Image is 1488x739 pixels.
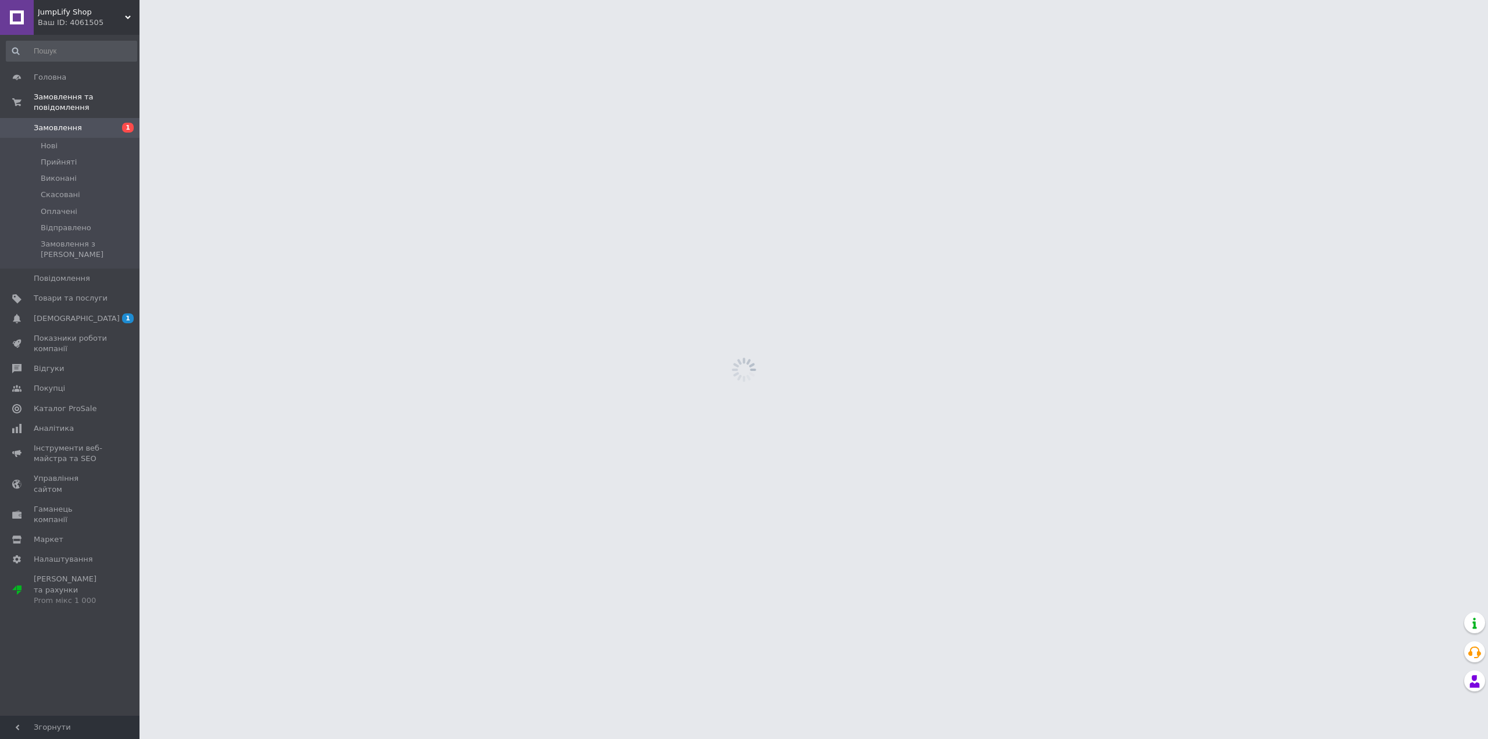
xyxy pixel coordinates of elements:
[34,473,108,494] span: Управління сайтом
[34,443,108,464] span: Інструменти веб-майстра та SEO
[34,574,108,606] span: [PERSON_NAME] та рахунки
[38,7,125,17] span: JumpLify Shop
[41,141,58,151] span: Нові
[122,123,134,133] span: 1
[6,41,137,62] input: Пошук
[38,17,139,28] div: Ваш ID: 4061505
[34,504,108,525] span: Гаманець компанії
[34,554,93,565] span: Налаштування
[41,239,136,260] span: Замовлення з [PERSON_NAME]
[34,123,82,133] span: Замовлення
[34,423,74,434] span: Аналітика
[34,313,120,324] span: [DEMOGRAPHIC_DATA]
[34,293,108,304] span: Товари та послуги
[34,404,96,414] span: Каталог ProSale
[34,363,64,374] span: Відгуки
[34,383,65,394] span: Покупці
[34,333,108,354] span: Показники роботи компанії
[34,595,108,606] div: Prom мікс 1 000
[41,173,77,184] span: Виконані
[34,273,90,284] span: Повідомлення
[34,92,139,113] span: Замовлення та повідомлення
[41,223,91,233] span: Відправлено
[41,157,77,167] span: Прийняті
[41,190,80,200] span: Скасовані
[34,534,63,545] span: Маркет
[34,72,66,83] span: Головна
[41,206,77,217] span: Оплачені
[122,313,134,323] span: 1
